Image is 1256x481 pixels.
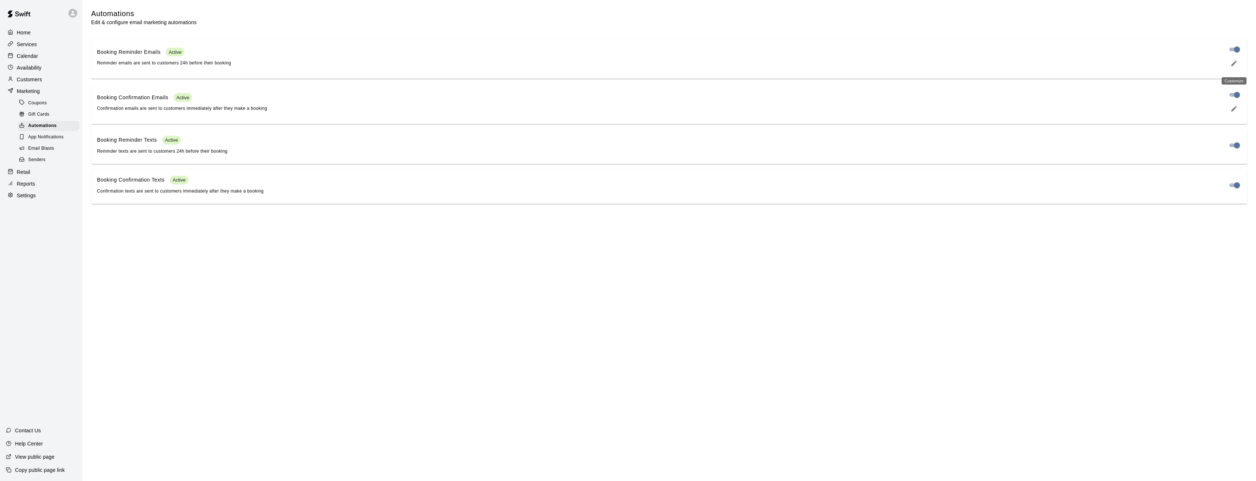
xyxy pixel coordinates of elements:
a: Marketing [6,86,76,97]
a: Home [6,27,76,38]
span: App Notifications [28,134,64,141]
div: Gift Cards [18,109,79,120]
button: edit [1227,102,1241,115]
span: Reminder emails are sent to customers 24h before their booking [97,60,231,66]
p: View public page [15,453,55,461]
p: Booking Confirmation Texts [97,176,165,184]
div: Email Blasts [18,143,79,154]
span: Automations [28,122,57,130]
p: Calendar [17,52,38,60]
a: App Notifications [18,132,82,143]
p: Help Center [15,440,43,447]
p: Availability [17,64,42,71]
a: Senders [18,154,82,166]
a: Availability [6,62,76,73]
span: Gift Cards [28,111,49,118]
a: Calendar [6,51,76,61]
p: Services [17,41,37,48]
p: Settings [17,192,36,199]
span: Reminder texts are sent to customers 24h before their booking [97,149,228,154]
p: Booking Reminder Texts [97,136,157,144]
p: Reports [17,180,35,187]
span: Email Blasts [28,145,54,152]
span: Coupons [28,100,47,107]
span: Active [162,137,181,143]
a: Settings [6,190,76,201]
h5: Automations [91,9,197,19]
div: App Notifications [18,132,79,142]
span: Active [170,177,188,183]
span: Senders [28,156,46,164]
a: Retail [6,167,76,178]
p: Home [17,29,31,36]
button: edit [1227,57,1241,70]
p: Marketing [17,87,40,95]
p: Copy public page link [15,466,65,474]
p: Contact Us [15,427,41,434]
span: Confirmation emails are sent to customers immediately after they make a booking [97,106,267,111]
a: Services [6,39,76,50]
div: Customize [1222,77,1246,85]
span: Confirmation texts are sent to customers immediately after they make a booking [97,189,263,194]
div: Coupons [18,98,79,108]
p: Edit & configure email marketing automations [91,19,197,26]
div: Automations [18,121,79,131]
p: Customers [17,76,42,83]
p: Retail [17,168,30,176]
a: Customers [6,74,76,85]
span: Active [166,49,184,55]
a: Coupons [18,97,82,109]
a: Gift Cards [18,109,82,120]
a: Automations [18,120,82,132]
a: Email Blasts [18,143,82,154]
p: Booking Reminder Emails [97,48,161,56]
div: Senders [18,155,79,165]
a: Reports [6,178,76,189]
p: Booking Confirmation Emails [97,94,168,101]
span: Active [173,95,192,100]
